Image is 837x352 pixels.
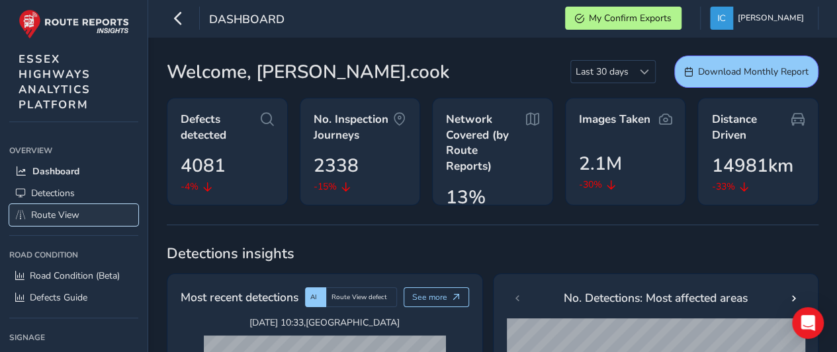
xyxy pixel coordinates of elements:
[181,180,198,194] span: -4%
[710,7,733,30] img: diamond-layout
[446,112,526,174] span: Network Covered (by Route Reports)
[9,160,138,182] a: Dashboard
[9,245,138,265] div: Road Condition
[710,7,809,30] button: [PERSON_NAME]
[589,12,672,24] span: My Confirm Exports
[181,152,226,180] span: 4081
[305,287,326,307] div: AI
[9,182,138,204] a: Detections
[167,58,449,86] span: Welcome, [PERSON_NAME].cook
[30,269,120,282] span: Road Condition (Beta)
[711,152,793,180] span: 14981km
[571,61,633,83] span: Last 30 days
[579,112,650,127] span: Images Taken
[314,152,359,180] span: 2338
[9,328,138,347] div: Signage
[326,287,397,307] div: Route View defect
[412,292,447,302] span: See more
[565,7,682,30] button: My Confirm Exports
[446,184,486,211] span: 13%
[314,112,394,143] span: No. Inspection Journeys
[711,180,734,194] span: -33%
[404,287,469,307] button: See more
[738,7,804,30] span: [PERSON_NAME]
[19,9,129,39] img: rr logo
[564,289,748,306] span: No. Detections: Most affected areas
[331,293,387,302] span: Route View defect
[579,150,622,178] span: 2.1M
[31,209,79,221] span: Route View
[711,112,791,143] span: Distance Driven
[9,141,138,160] div: Overview
[310,293,317,302] span: AI
[30,291,87,304] span: Defects Guide
[181,112,261,143] span: Defects detected
[9,265,138,287] a: Road Condition (Beta)
[698,65,809,78] span: Download Monthly Report
[32,165,79,178] span: Dashboard
[9,204,138,226] a: Route View
[167,244,818,264] span: Detections insights
[674,55,818,88] button: Download Monthly Report
[314,180,337,194] span: -15%
[209,11,285,30] span: Dashboard
[9,287,138,308] a: Defects Guide
[19,52,91,112] span: ESSEX HIGHWAYS ANALYTICS PLATFORM
[31,187,75,199] span: Detections
[579,178,602,192] span: -30%
[181,289,298,306] span: Most recent detections
[792,307,824,339] div: Open Intercom Messenger
[204,316,446,329] span: [DATE] 10:33 , [GEOGRAPHIC_DATA]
